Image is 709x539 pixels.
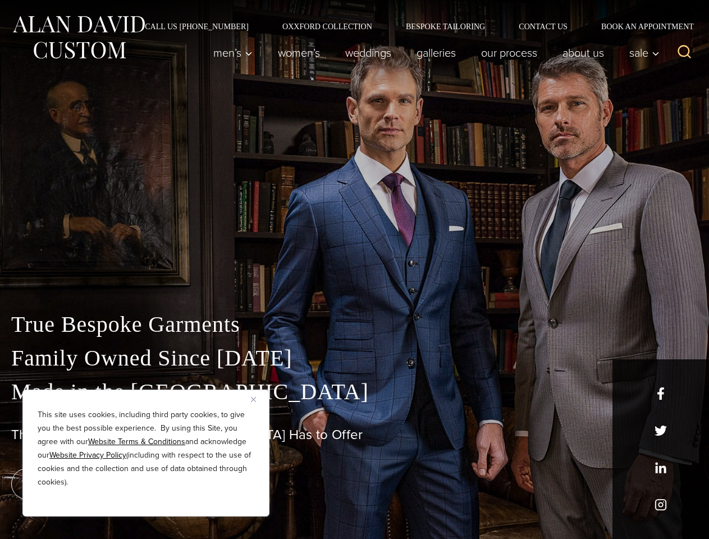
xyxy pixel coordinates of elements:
button: View Search Form [671,39,698,66]
a: Call Us [PHONE_NUMBER] [128,22,266,30]
span: Men’s [213,47,253,58]
a: Our Process [469,42,550,64]
a: About Us [550,42,617,64]
p: This site uses cookies, including third party cookies, to give you the best possible experience. ... [38,408,254,489]
span: Sale [629,47,660,58]
button: Close [251,392,264,406]
a: weddings [333,42,404,64]
img: Alan David Custom [11,12,146,62]
p: True Bespoke Garments Family Owned Since [DATE] Made in the [GEOGRAPHIC_DATA] [11,308,698,409]
a: Galleries [404,42,469,64]
h1: The Best Custom Suits [GEOGRAPHIC_DATA] Has to Offer [11,427,698,443]
a: Oxxford Collection [266,22,389,30]
a: Website Terms & Conditions [88,436,185,447]
nav: Secondary Navigation [128,22,698,30]
a: book an appointment [11,468,168,500]
a: Contact Us [502,22,584,30]
a: Bespoke Tailoring [389,22,502,30]
a: Book an Appointment [584,22,698,30]
a: Women’s [266,42,333,64]
a: Website Privacy Policy [49,449,126,461]
img: Close [251,397,256,402]
nav: Primary Navigation [201,42,666,64]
